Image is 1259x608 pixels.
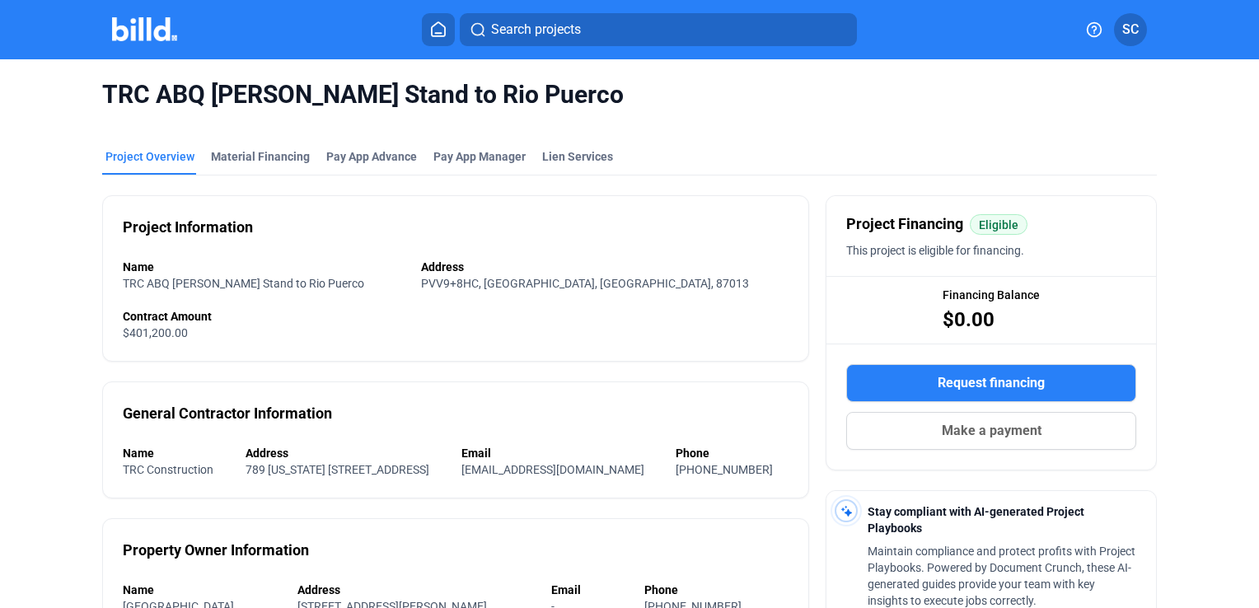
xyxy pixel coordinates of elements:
span: Financing Balance [943,287,1040,303]
div: Project Overview [105,148,194,165]
div: Material Financing [211,148,310,165]
div: Email [461,445,660,461]
span: $0.00 [943,306,995,333]
div: Phone [644,582,789,598]
div: Project Information [123,216,253,239]
div: Name [123,582,281,598]
span: $401,200.00 [123,326,188,339]
span: Pay App Manager [433,148,526,165]
span: [PHONE_NUMBER] [676,463,773,476]
div: Email [551,582,628,598]
span: Request financing [938,373,1045,393]
button: Request financing [846,364,1136,402]
div: Pay App Advance [326,148,417,165]
span: Search projects [491,20,581,40]
span: Maintain compliance and protect profits with Project Playbooks. Powered by Document Crunch, these... [868,545,1135,607]
span: This project is eligible for financing. [846,244,1024,257]
span: Stay compliant with AI-generated Project Playbooks [868,505,1084,535]
div: Lien Services [542,148,613,165]
button: Make a payment [846,412,1136,450]
div: Name [123,259,405,275]
span: PVV9+8HC, [GEOGRAPHIC_DATA], [GEOGRAPHIC_DATA], 87013 [421,277,749,290]
span: Project Financing [846,213,963,236]
button: SC [1114,13,1147,46]
button: Search projects [460,13,857,46]
div: Property Owner Information [123,539,309,562]
div: Address [421,259,789,275]
span: 789 [US_STATE] [STREET_ADDRESS] [246,463,429,476]
div: Name [123,445,229,461]
span: Make a payment [942,421,1041,441]
span: TRC ABQ [PERSON_NAME] Stand to Rio Puerco [102,79,1157,110]
div: Address [297,582,534,598]
img: Billd Company Logo [112,17,177,41]
div: General Contractor Information [123,402,332,425]
span: [EMAIL_ADDRESS][DOMAIN_NAME] [461,463,644,476]
span: TRC Construction [123,463,213,476]
span: TRC ABQ [PERSON_NAME] Stand to Rio Puerco [123,277,364,290]
mat-chip: Eligible [970,214,1027,235]
span: SC [1122,20,1139,40]
div: Address [246,445,445,461]
div: Phone [676,445,789,461]
div: Contract Amount [123,308,789,325]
